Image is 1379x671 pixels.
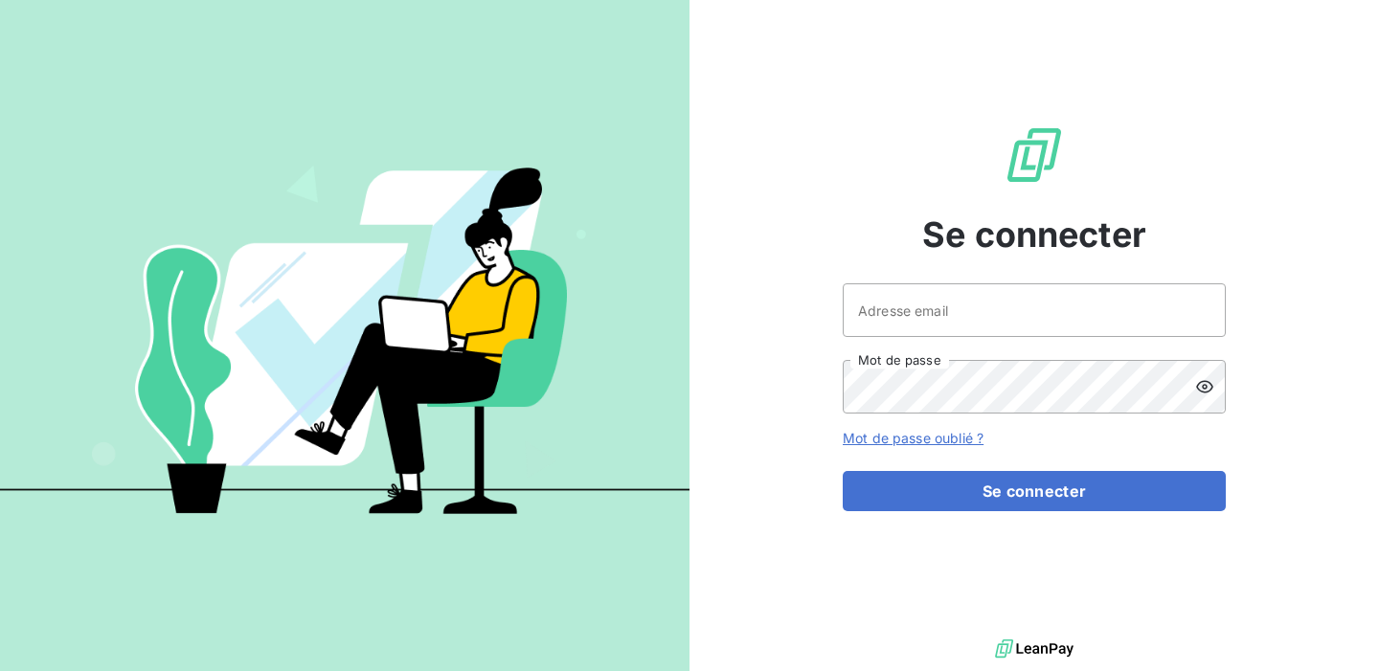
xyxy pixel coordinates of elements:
img: logo [995,635,1074,663]
span: Se connecter [922,209,1146,260]
button: Se connecter [843,471,1226,511]
a: Mot de passe oublié ? [843,430,983,446]
input: placeholder [843,283,1226,337]
img: Logo LeanPay [1004,124,1065,186]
